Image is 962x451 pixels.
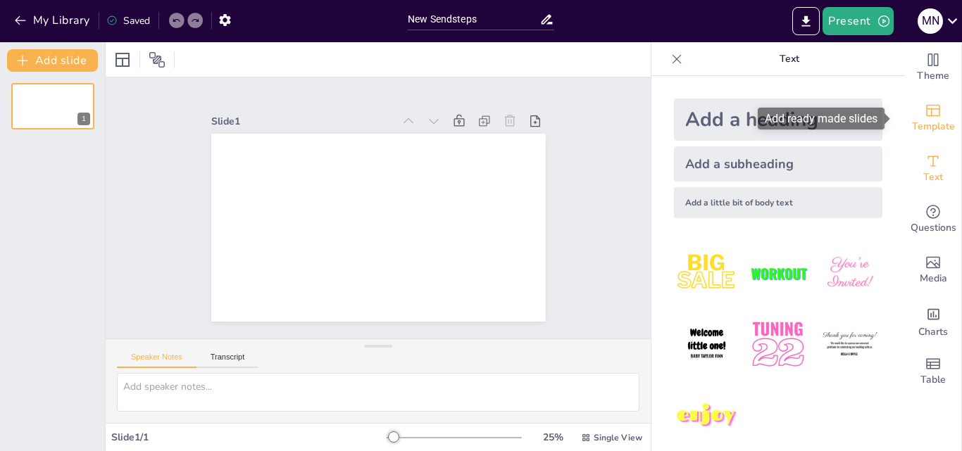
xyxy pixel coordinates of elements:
img: 4.jpeg [674,312,739,377]
div: M N [918,8,943,34]
input: Insert title [408,9,539,30]
button: Add slide [7,49,98,72]
img: 6.jpeg [817,312,882,377]
div: Add a little bit of body text [674,187,882,218]
div: 1 [11,83,94,129]
div: Add a table [905,346,961,397]
button: Speaker Notes [117,352,196,368]
div: Add text boxes [905,144,961,194]
div: Add charts and graphs [905,296,961,346]
div: Slide 1 [211,115,394,128]
button: M N [918,7,943,35]
img: 1.jpeg [674,241,739,306]
img: 3.jpeg [817,241,882,306]
span: Template [912,119,955,134]
span: Theme [917,68,949,84]
div: Change the overall theme [905,42,961,93]
span: Questions [911,220,956,236]
button: Present [823,7,893,35]
span: Table [920,372,946,388]
div: Layout [111,49,134,71]
img: 5.jpeg [745,312,811,377]
span: Charts [918,324,948,340]
div: 25 % [536,431,570,444]
span: Single View [594,432,642,443]
button: Transcript [196,352,259,368]
p: Text [688,42,891,76]
button: Export to PowerPoint [792,7,820,35]
img: 2.jpeg [745,241,811,306]
button: My Library [11,9,96,32]
div: Add ready made slides [905,93,961,144]
div: Get real-time input from your audience [905,194,961,245]
div: Add ready made slides [758,108,885,129]
div: Slide 1 / 1 [111,431,387,444]
div: Add a heading [674,99,882,141]
span: Media [920,271,947,286]
span: Text [923,170,943,185]
div: Add images, graphics, shapes or video [905,245,961,296]
div: Saved [106,14,150,27]
div: Add a subheading [674,146,882,182]
img: 7.jpeg [674,383,739,449]
span: Position [149,51,165,68]
div: 1 [77,113,90,125]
